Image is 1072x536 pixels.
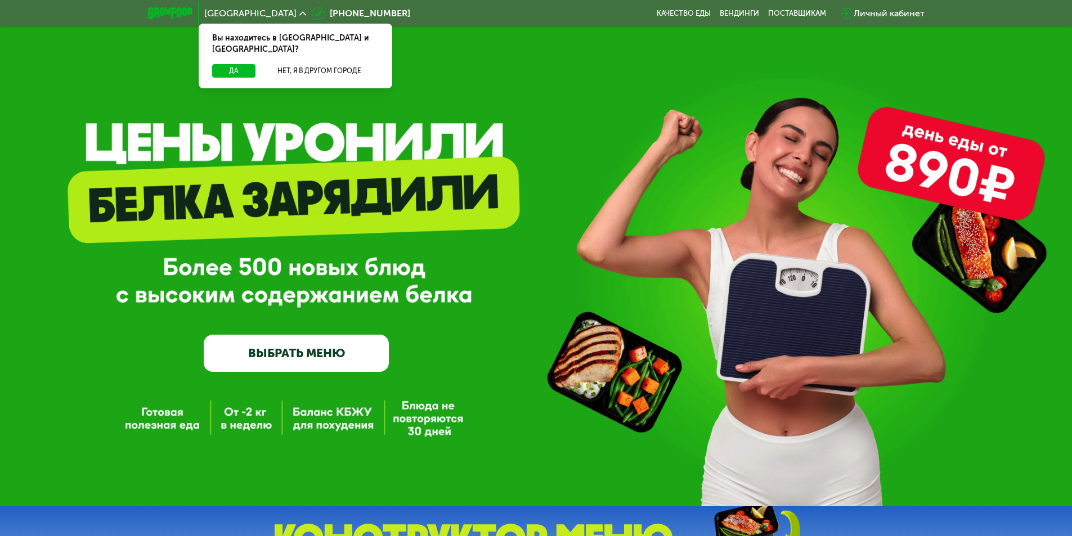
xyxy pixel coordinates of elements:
[312,7,410,20] a: [PHONE_NUMBER]
[720,9,759,18] a: Вендинги
[854,7,925,20] div: Личный кабинет
[260,64,379,78] button: Нет, я в другом городе
[212,64,255,78] button: Да
[657,9,711,18] a: Качество еды
[204,335,389,372] a: ВЫБРАТЬ МЕНЮ
[199,24,392,64] div: Вы находитесь в [GEOGRAPHIC_DATA] и [GEOGRAPHIC_DATA]?
[768,9,826,18] div: поставщикам
[204,9,297,18] span: [GEOGRAPHIC_DATA]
